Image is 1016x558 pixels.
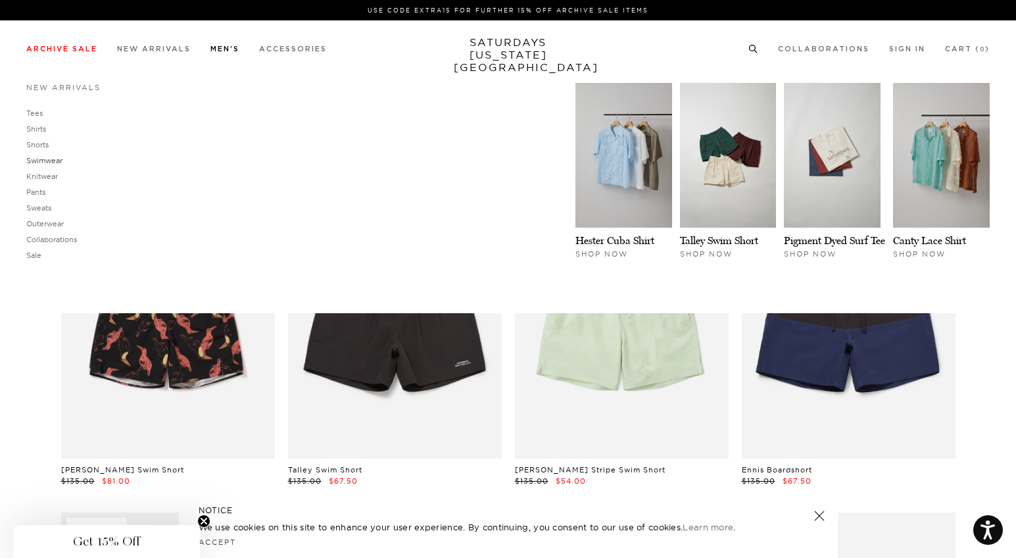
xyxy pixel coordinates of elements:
span: $135.00 [742,476,775,486]
a: Accessories [259,45,327,53]
a: Pigment Dyed Surf Tee [784,234,885,247]
h5: NOTICE [199,505,818,517]
a: Talley Swim Short [288,465,362,474]
a: Tees [26,109,43,118]
a: Canty Lace Shirt [893,234,966,247]
span: $54.00 [556,476,586,486]
a: Shorts [26,140,49,149]
a: Hester Cuba Shirt [575,234,654,247]
a: Pants [26,188,45,197]
a: Swimwear [26,156,62,165]
a: Accept [199,538,237,547]
span: $135.00 [61,476,95,486]
span: Get 15% Off [73,534,140,549]
a: Men's [210,45,239,53]
p: We use cookies on this site to enhance your user experience. By continuing, you consent to our us... [199,520,771,534]
a: New Arrivals [26,83,101,92]
a: Sweats [26,203,51,213]
span: $135.00 [288,476,322,486]
a: Archive Sale [26,45,97,53]
a: Ennis Boardshort [742,465,812,474]
a: SATURDAYS[US_STATE][GEOGRAPHIC_DATA] [454,36,562,74]
div: Low Stock [66,518,127,536]
span: $67.50 [783,476,811,486]
span: $135.00 [515,476,548,486]
a: Cart (0) [945,45,990,53]
a: Outerwear [26,219,64,228]
a: Collaborations [26,235,77,244]
a: Learn more [683,522,733,532]
a: Shirts [26,124,46,134]
span: $81.00 [102,476,130,486]
a: Knitwear [26,172,58,181]
a: [PERSON_NAME] Swim Short [61,465,184,474]
a: Sign In [889,45,925,53]
button: Close teaser [197,515,210,528]
p: Use Code EXTRA15 for Further 15% Off Archive Sale Items [32,5,984,15]
span: $67.50 [329,476,358,486]
div: Get 15% OffClose teaser [13,525,200,558]
a: Sale [26,251,41,260]
a: [PERSON_NAME] Stripe Swim Short [515,465,665,474]
a: New Arrivals [117,45,191,53]
small: 0 [980,47,985,53]
a: Talley Swim Short [680,234,758,247]
a: Collaborations [778,45,869,53]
